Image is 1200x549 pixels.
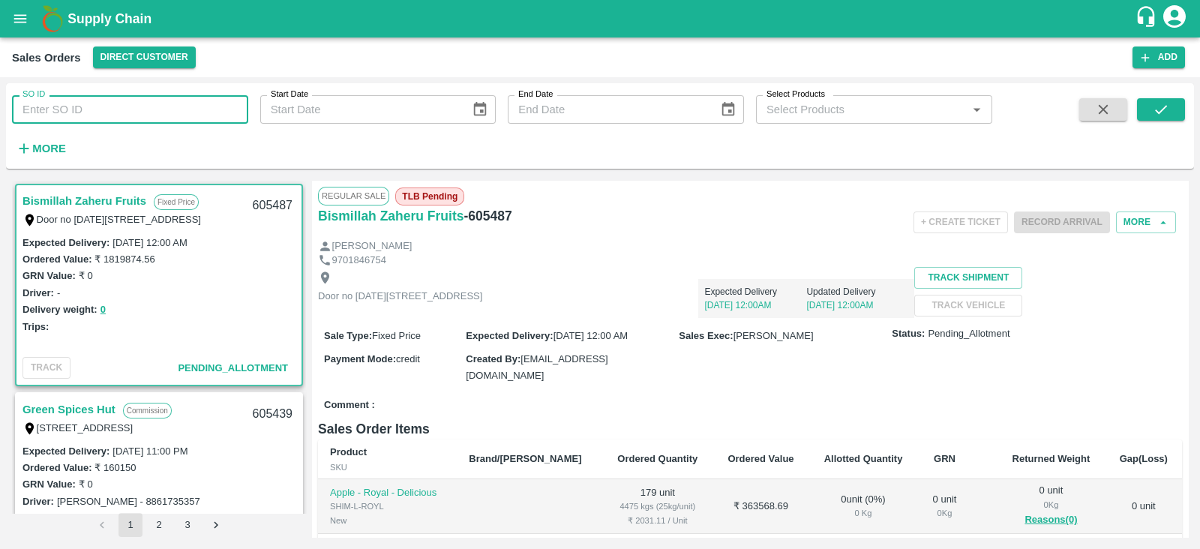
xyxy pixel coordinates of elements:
label: Ordered Value: [22,462,91,473]
label: Door no [DATE][STREET_ADDRESS] [37,214,201,225]
label: Payment Mode : [324,353,396,364]
label: Sale Type : [324,330,372,341]
span: [EMAIL_ADDRESS][DOMAIN_NAME] [466,353,607,381]
label: Start Date [271,88,308,100]
b: Brand/[PERSON_NAME] [469,453,581,464]
label: Comment : [324,398,375,412]
nav: pagination navigation [88,513,230,537]
label: SO ID [22,88,45,100]
label: Trips: [22,321,49,332]
p: [DATE] 12:00AM [704,298,806,312]
td: ₹ 363568.69 [713,479,809,534]
div: 605439 [244,397,301,432]
td: 179 unit [602,479,713,534]
div: customer-support [1135,5,1161,32]
label: GRN Value: [22,478,76,490]
button: Choose date [714,95,742,124]
label: [PERSON_NAME] - 8861735357 [57,496,200,507]
label: Sales Exec : [679,330,733,341]
div: 0 unit [930,493,960,520]
button: open drawer [3,1,37,36]
button: Go to next page [204,513,228,537]
button: 0 [100,301,106,319]
label: GRN Value: [22,270,76,281]
b: Returned Weight [1012,453,1090,464]
a: Green Spices Hut [22,400,115,419]
div: 0 Kg [820,506,905,520]
label: Delivery weight: [22,512,97,523]
button: Reasons(0) [1009,511,1093,529]
label: Created By : [466,353,520,364]
td: 0 unit [1105,479,1182,534]
button: 0 [100,510,106,527]
label: [STREET_ADDRESS] [37,422,133,433]
p: Expected Delivery [704,285,806,298]
button: Go to page 2 [147,513,171,537]
img: logo [37,4,67,34]
div: 605487 [244,188,301,223]
p: Fixed Price [154,194,199,210]
div: 0 Kg [930,506,960,520]
label: Select Products [766,88,825,100]
input: Select Products [760,100,963,119]
button: Track Shipment [914,267,1022,289]
b: Ordered Quantity [617,453,697,464]
button: Add [1132,46,1185,68]
label: Status: [892,327,925,341]
p: [PERSON_NAME] [332,239,412,253]
p: 9701846754 [332,253,386,268]
label: [DATE] 12:00 AM [112,237,187,248]
h6: Sales Order Items [318,418,1182,439]
label: ₹ 160150 [94,462,136,473]
p: Apple - Royal - Delicious [330,486,445,500]
label: Expected Delivery : [466,330,553,341]
div: 0 Kg [1009,498,1093,511]
p: Door no [DATE][STREET_ADDRESS] [318,289,482,304]
label: Driver: [22,496,54,507]
label: Expected Delivery : [22,237,109,248]
p: Updated Delivery [806,285,908,298]
label: [DATE] 11:00 PM [112,445,187,457]
label: End Date [518,88,553,100]
label: ₹ 0 [79,478,93,490]
div: 0 unit ( 0 %) [820,493,905,520]
div: account of current user [1161,3,1188,34]
div: ₹ 2031.11 / Unit [614,514,701,527]
p: [DATE] 12:00AM [806,298,908,312]
button: Select DC [93,46,196,68]
label: Delivery weight: [22,304,97,315]
div: 4475 kgs (25kg/unit) [614,499,701,513]
b: Supply Chain [67,11,151,26]
button: More [12,136,70,161]
label: Ordered Value: [22,253,91,265]
label: ₹ 1819874.56 [94,253,154,265]
div: SKU [330,460,445,474]
div: 0 unit [1009,484,1093,529]
div: Sales Orders [12,48,81,67]
div: SHIM-L-ROYL [330,499,445,513]
span: [DATE] 12:00 AM [553,330,628,341]
b: Product [330,446,367,457]
span: Fixed Price [372,330,421,341]
a: Supply Chain [67,8,1135,29]
span: [PERSON_NAME] [733,330,814,341]
div: New [330,514,445,527]
button: page 1 [118,513,142,537]
b: GRN [934,453,955,464]
label: Driver: [22,287,54,298]
span: credit [396,353,420,364]
input: Enter SO ID [12,95,248,124]
button: Open [967,100,986,119]
h6: - 605487 [463,205,511,226]
a: Bismillah Zaheru Fruits [22,191,146,211]
span: Regular Sale [318,187,389,205]
span: Pending_Allotment [178,362,288,373]
strong: More [32,142,66,154]
b: Ordered Value [727,453,793,464]
label: Expected Delivery : [22,445,109,457]
span: Please dispatch the trip before ending [1014,215,1110,227]
span: Pending_Allotment [928,327,1009,341]
input: End Date [508,95,707,124]
p: Commission [123,403,172,418]
input: Start Date [260,95,460,124]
